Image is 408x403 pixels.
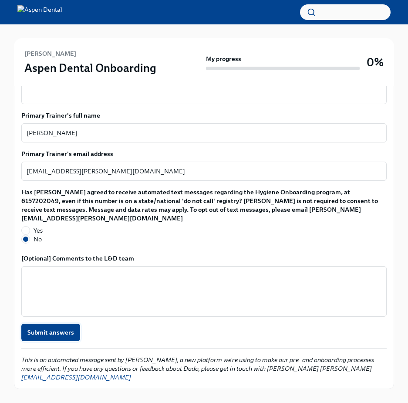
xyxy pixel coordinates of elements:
[367,54,384,70] h3: 0%
[27,328,74,337] span: Submit answers
[21,111,387,120] label: Primary Trainer's full name
[24,49,76,58] h6: [PERSON_NAME]
[21,373,131,381] a: [EMAIL_ADDRESS][DOMAIN_NAME]
[27,166,381,176] textarea: [EMAIL_ADDRESS][PERSON_NAME][DOMAIN_NAME]
[21,149,387,158] label: Primary Trainer's email address
[206,54,241,63] strong: My progress
[34,226,43,235] span: Yes
[21,356,374,381] em: This is an automated message sent by [PERSON_NAME], a new platform we're using to make our pre- a...
[21,254,387,263] label: [Optional] Comments to the L&D team
[21,324,80,341] button: Submit answers
[21,188,387,223] label: Has [PERSON_NAME] agreed to receive automated text messages regarding the Hygiene Onboarding prog...
[17,5,62,19] img: Aspen Dental
[24,60,156,76] h3: Aspen Dental Onboarding
[27,128,381,138] textarea: [PERSON_NAME]
[34,235,42,244] span: No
